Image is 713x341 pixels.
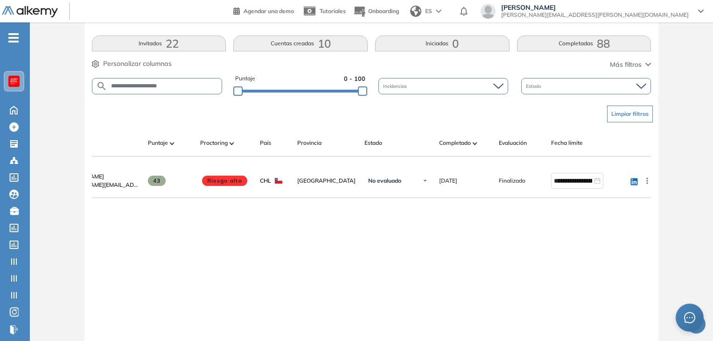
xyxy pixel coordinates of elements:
span: Proctoring [200,139,228,147]
span: Finalizado [499,177,525,185]
span: 43 [148,176,166,186]
span: Incidencias [383,83,409,90]
img: [missing "en.ARROW_ALT" translation] [473,142,477,145]
span: Tutoriales [320,7,346,14]
span: [DATE] [439,177,457,185]
span: Puntaje [148,139,168,147]
button: Más filtros [610,60,651,70]
button: Iniciadas0 [375,36,510,51]
button: Invitados22 [92,36,226,51]
img: Ícono de flecha [422,178,428,184]
img: https://assets.alkemy.org/workspaces/620/d203e0be-08f6-444b-9eae-a92d815a506f.png [10,78,18,85]
img: world [410,6,421,17]
span: No evaluado [368,177,401,185]
span: [PERSON_NAME][EMAIL_ADDRESS][PERSON_NAME][DOMAIN_NAME] [501,11,689,19]
button: Cuentas creadas10 [233,36,368,51]
img: SEARCH_ALT [96,80,107,92]
button: Completadas88 [517,36,651,51]
span: Provincia [297,139,322,147]
div: Estado [521,78,651,94]
button: Limpiar filtros [607,106,653,122]
span: País [260,139,271,147]
span: Fecha límite [551,139,583,147]
a: Agendar una demo [233,5,294,16]
span: Agendar una demo [244,7,294,14]
a: [PERSON_NAME] [58,172,140,181]
button: Onboarding [353,1,399,21]
img: arrow [436,9,441,13]
button: Personalizar columnas [92,59,172,69]
span: [GEOGRAPHIC_DATA] [297,177,357,185]
img: [missing "en.ARROW_ALT" translation] [230,142,234,145]
span: 0 - 100 [344,74,365,83]
span: ES [425,7,432,15]
span: Riesgo alto [202,176,248,186]
span: [PERSON_NAME] [501,4,689,11]
span: CHL [260,177,271,185]
img: Logo [2,6,58,18]
span: [PERSON_NAME][EMAIL_ADDRESS][DOMAIN_NAME] [58,181,140,189]
span: Estado [526,83,543,90]
img: CHL [275,178,282,184]
span: Personalizar columnas [103,59,172,69]
img: [missing "en.ARROW_ALT" translation] [170,142,175,145]
span: message [684,312,695,323]
span: Más filtros [610,60,642,70]
span: Onboarding [368,7,399,14]
span: Completado [439,139,471,147]
span: Estado [364,139,382,147]
i: - [8,37,19,39]
div: Incidencias [378,78,508,94]
span: Puntaje [235,74,255,83]
span: Evaluación [499,139,527,147]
